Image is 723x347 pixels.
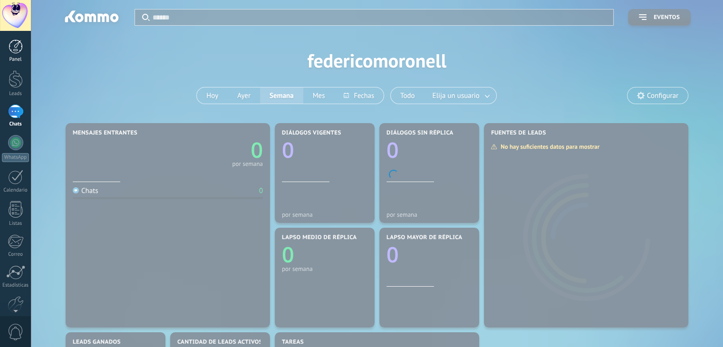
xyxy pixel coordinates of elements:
[2,282,29,289] div: Estadísticas
[2,187,29,193] div: Calendario
[2,251,29,258] div: Correo
[2,221,29,227] div: Listas
[2,91,29,97] div: Leads
[2,57,29,63] div: Panel
[2,121,29,127] div: Chats
[2,153,29,162] div: WhatsApp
